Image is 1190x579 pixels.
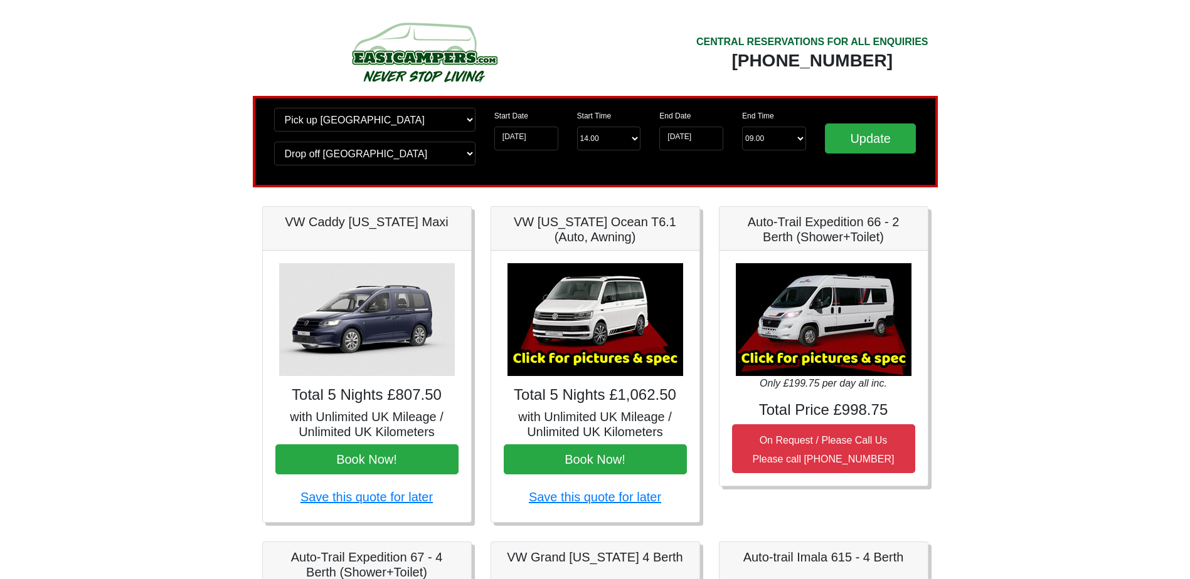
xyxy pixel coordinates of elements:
[732,401,915,419] h4: Total Price £998.75
[732,214,915,244] h5: Auto-Trail Expedition 66 - 2 Berth (Shower+Toilet)
[494,127,558,150] input: Start Date
[275,409,459,439] h5: with Unlimited UK Mileage / Unlimited UK Kilometers
[732,550,915,565] h5: Auto-trail Imala 615 - 4 Berth
[504,214,687,244] h5: VW [US_STATE] Ocean T6.1 (Auto, Awning)
[753,435,895,464] small: On Request / Please Call Us Please call [PHONE_NUMBER]
[696,50,928,72] div: [PHONE_NUMBER]
[504,550,687,565] h5: VW Grand [US_STATE] 4 Berth
[504,409,687,439] h5: with Unlimited UK Mileage / Unlimited UK Kilometers
[696,34,928,50] div: CENTRAL RESERVATIONS FOR ALL ENQUIRIES
[494,110,528,122] label: Start Date
[577,110,612,122] label: Start Time
[659,127,723,150] input: Return Date
[659,110,691,122] label: End Date
[275,444,459,474] button: Book Now!
[507,263,683,376] img: VW California Ocean T6.1 (Auto, Awning)
[279,263,455,376] img: VW Caddy California Maxi
[825,123,916,154] input: Update
[736,263,911,376] img: Auto-Trail Expedition 66 - 2 Berth (Shower+Toilet)
[504,444,687,474] button: Book Now!
[275,214,459,229] h5: VW Caddy [US_STATE] Maxi
[732,424,915,473] button: On Request / Please Call UsPlease call [PHONE_NUMBER]
[529,490,661,504] a: Save this quote for later
[275,386,459,404] h4: Total 5 Nights £807.50
[300,490,433,504] a: Save this quote for later
[305,18,543,86] img: campers-checkout-logo.png
[504,386,687,404] h4: Total 5 Nights £1,062.50
[742,110,774,122] label: End Time
[760,378,887,389] i: Only £199.75 per day all inc.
